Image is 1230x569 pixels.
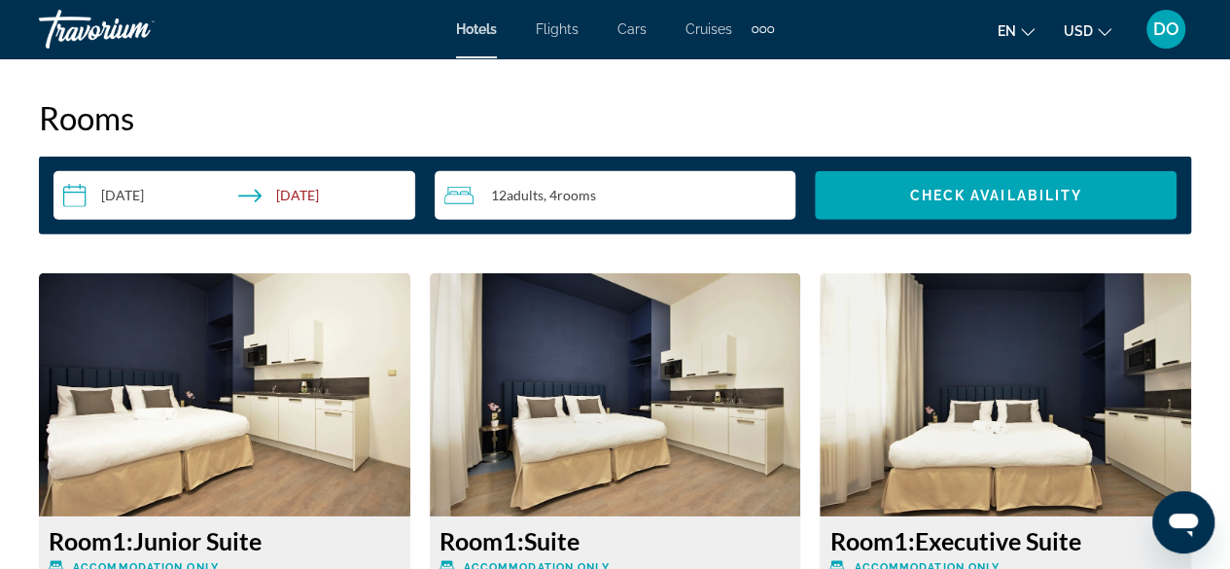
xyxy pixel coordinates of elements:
span: rooms [557,187,596,203]
span: en [998,23,1016,39]
a: Cars [617,21,647,37]
span: 12 [491,188,544,203]
button: Check Availability [815,171,1177,220]
button: Check-in date: Sep 30, 2025 Check-out date: Oct 1, 2025 [53,171,415,220]
iframe: Кнопка запуска окна обмена сообщениями [1152,491,1214,553]
div: Search widget [53,171,1177,220]
span: Room [439,526,503,555]
a: Cruises [685,21,732,37]
h3: Executive Suite [829,526,1181,555]
span: 1: [829,526,914,555]
span: Adults [507,187,544,203]
span: DO [1153,19,1179,39]
button: User Menu [1141,9,1191,50]
span: Check Availability [909,188,1082,203]
span: 1: [49,526,133,555]
h2: Rooms [39,98,1191,137]
h3: Suite [439,526,791,555]
span: Room [829,526,893,555]
span: , 4 [544,188,596,203]
a: Travorium [39,4,233,54]
a: Flights [536,21,579,37]
button: Change language [998,17,1035,45]
button: Change currency [1064,17,1111,45]
span: Room [49,526,112,555]
img: 90be849c-5309-49fd-85b0-32db0189d4cb.jpeg [430,273,801,516]
img: 6cec2f4c-e981-424c-997f-ced3fc4b077c.jpeg [820,273,1191,516]
h3: Junior Suite [49,526,401,555]
img: 181ffc46-91b8-4671-be54-95861e3253df.jpeg [39,273,410,516]
span: 1: [439,526,524,555]
button: Extra navigation items [752,14,774,45]
button: Travelers: 12 adults, 0 children [435,171,796,220]
span: USD [1064,23,1093,39]
a: Hotels [456,21,497,37]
